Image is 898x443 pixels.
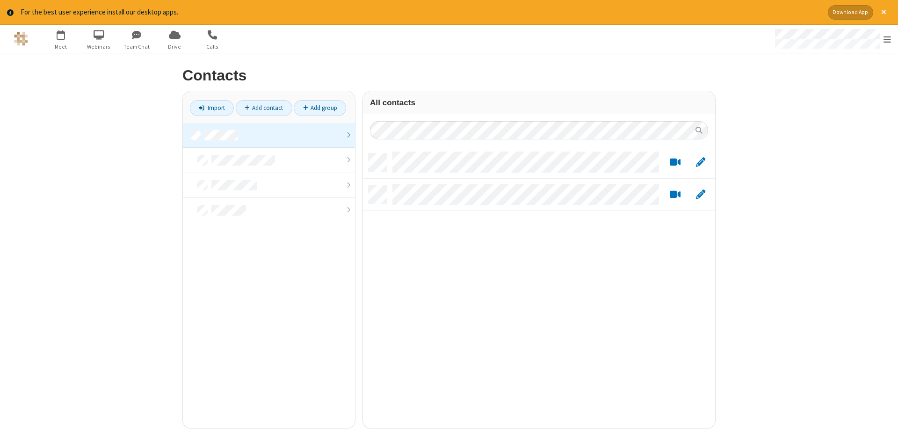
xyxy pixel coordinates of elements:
[666,156,684,168] button: Start a video meeting
[666,189,684,200] button: Start a video meeting
[157,43,192,51] span: Drive
[81,43,116,51] span: Webinars
[21,7,821,18] div: For the best user experience install our desktop apps.
[294,100,346,116] a: Add group
[236,100,292,116] a: Add contact
[766,25,898,53] div: Open menu
[14,32,28,46] img: QA Selenium DO NOT DELETE OR CHANGE
[3,25,38,53] button: Logo
[828,5,873,20] button: Download App
[691,156,710,168] button: Edit
[363,146,715,428] div: grid
[370,98,708,107] h3: All contacts
[190,100,234,116] a: Import
[195,43,230,51] span: Calls
[876,5,891,20] button: Close alert
[182,67,716,84] h2: Contacts
[119,43,154,51] span: Team Chat
[691,189,710,200] button: Edit
[43,43,79,51] span: Meet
